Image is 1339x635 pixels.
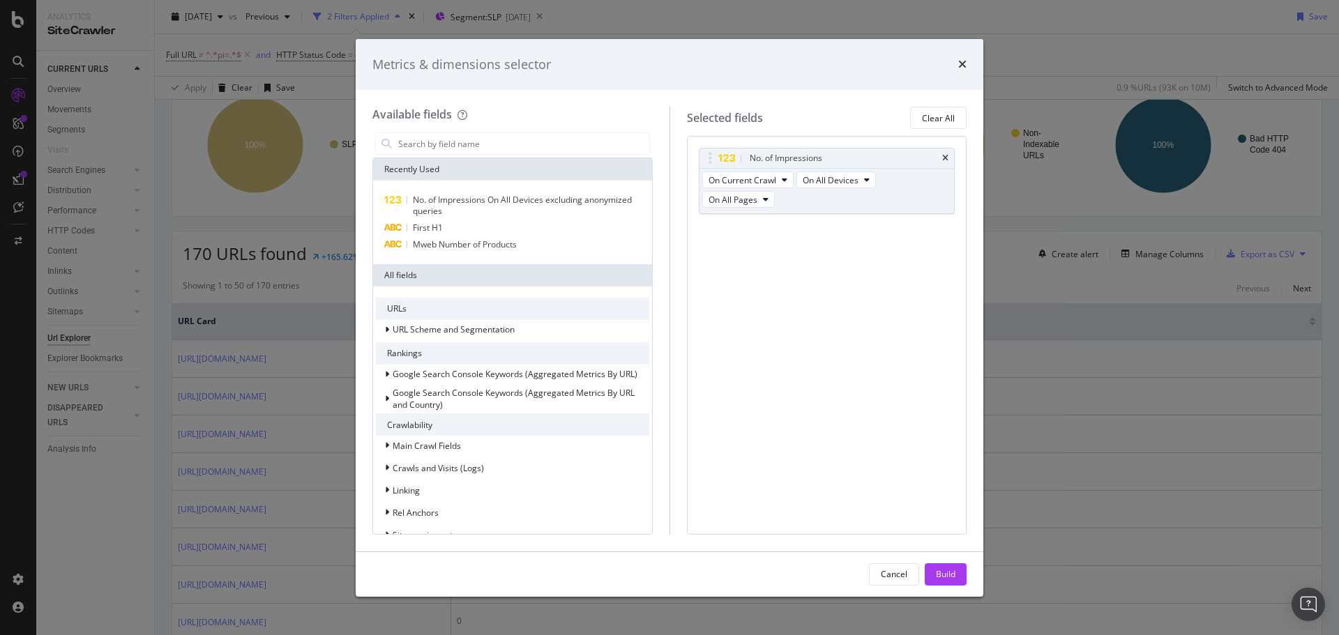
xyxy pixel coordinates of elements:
div: Metrics & dimensions selector [372,56,551,74]
div: Available fields [372,107,452,122]
div: modal [356,39,983,597]
span: Google Search Console Keywords (Aggregated Metrics By URL and Country) [393,387,635,411]
div: Open Intercom Messenger [1292,588,1325,621]
button: On Current Crawl [702,171,794,188]
div: Cancel [881,568,907,580]
span: On Current Crawl [709,174,776,186]
span: On All Pages [709,194,757,206]
div: times [942,154,948,162]
div: Crawlability [376,413,649,436]
div: Selected fields [687,110,763,126]
input: Search by field name [397,133,649,154]
span: No. of Impressions On All Devices excluding anonymized queries [413,194,632,217]
span: First H1 [413,222,443,234]
div: Clear All [922,112,955,124]
span: Mweb Number of Products [413,238,517,250]
div: No. of Impressions [750,151,822,165]
div: No. of ImpressionstimesOn Current CrawlOn All DevicesOn All Pages [699,148,955,214]
span: Sitemap import [393,529,453,541]
button: Cancel [869,563,919,586]
span: Main Crawl Fields [393,440,461,452]
button: On All Devices [796,171,876,188]
span: On All Devices [803,174,858,186]
span: Crawls and Visits (Logs) [393,462,484,474]
div: Rankings [376,342,649,365]
span: Linking [393,484,420,496]
button: On All Pages [702,191,775,208]
div: All fields [373,264,652,286]
div: Recently Used [373,158,652,181]
span: Google Search Console Keywords (Aggregated Metrics By URL) [393,368,637,380]
div: times [958,56,967,74]
button: Clear All [910,107,967,129]
span: URL Scheme and Segmentation [393,323,515,335]
button: Build [925,563,967,586]
div: URLs [376,298,649,320]
div: Build [936,568,955,580]
span: Rel Anchors [393,507,439,519]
